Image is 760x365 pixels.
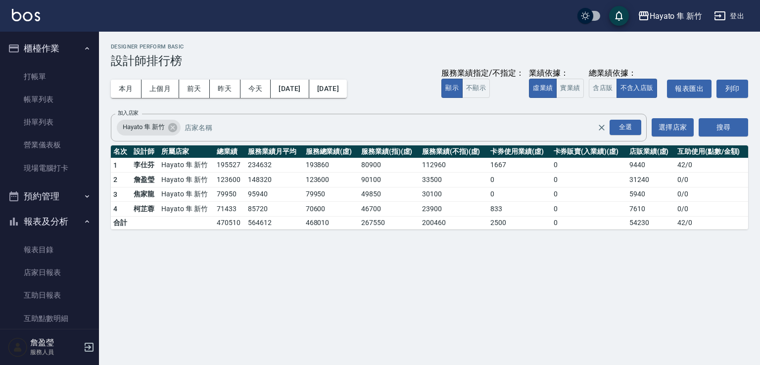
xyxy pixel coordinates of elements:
td: 123600 [214,173,245,187]
a: 帳單列表 [4,88,95,111]
td: 112960 [420,158,488,173]
td: 195527 [214,158,245,173]
button: 報表匯出 [667,80,712,98]
td: 833 [488,202,551,217]
td: 0 [551,216,627,229]
div: 業績依據： [529,68,584,79]
td: 5940 [627,187,675,202]
td: 71433 [214,202,245,217]
h3: 設計師排行榜 [111,54,748,68]
button: [DATE] [271,80,309,98]
h2: Designer Perform Basic [111,44,748,50]
td: 54230 [627,216,675,229]
button: 預約管理 [4,183,95,209]
span: 1 [113,161,117,169]
td: 2500 [488,216,551,229]
td: 詹盈瑩 [131,173,159,187]
td: Hayato 隼 新竹 [159,187,214,202]
td: 42 / 0 [675,216,748,229]
button: 本月 [111,80,142,98]
td: 80900 [359,158,420,173]
span: 4 [113,205,117,213]
th: 所屬店家 [159,145,214,158]
td: 267550 [359,216,420,229]
th: 服務業績(不指)(虛) [420,145,488,158]
td: 0 [551,173,627,187]
th: 總業績 [214,145,245,158]
button: 報表及分析 [4,209,95,234]
td: 0 [551,187,627,202]
button: Clear [595,121,609,135]
td: 90100 [359,173,420,187]
td: 23900 [420,202,488,217]
th: 服務業績(指)(虛) [359,145,420,158]
div: 總業績依據： [589,68,662,79]
button: Hayato 隼 新竹 [634,6,706,26]
a: 報表目錄 [4,238,95,261]
td: 0 [488,173,551,187]
td: 9440 [627,158,675,173]
td: 79950 [303,187,359,202]
td: 合計 [111,216,131,229]
th: 卡券使用業績(虛) [488,145,551,158]
td: 95940 [245,187,303,202]
td: 李仕芬 [131,158,159,173]
td: 49850 [359,187,420,202]
th: 名次 [111,145,131,158]
td: 470510 [214,216,245,229]
button: 列印 [716,80,748,98]
td: 0 [551,202,627,217]
td: 0 / 0 [675,173,748,187]
button: 今天 [240,80,271,98]
td: 7610 [627,202,675,217]
td: 柯芷蓉 [131,202,159,217]
a: 現場電腦打卡 [4,157,95,180]
label: 加入店家 [118,109,139,117]
td: 0 [551,158,627,173]
a: 打帳單 [4,65,95,88]
td: 0 [488,187,551,202]
a: 店家日報表 [4,261,95,284]
td: 193860 [303,158,359,173]
td: 234632 [245,158,303,173]
button: 選擇店家 [652,118,694,137]
td: 200460 [420,216,488,229]
td: 123600 [303,173,359,187]
td: 79950 [214,187,245,202]
input: 店家名稱 [182,119,615,136]
button: [DATE] [309,80,347,98]
td: 30100 [420,187,488,202]
td: 85720 [245,202,303,217]
a: 掛單列表 [4,111,95,134]
button: 昨天 [210,80,240,98]
span: 3 [113,190,117,198]
a: 營業儀表板 [4,134,95,156]
p: 服務人員 [30,348,81,357]
th: 店販業績(虛) [627,145,675,158]
th: 互助使用(點數/金額) [675,145,748,158]
td: 1667 [488,158,551,173]
button: 不含入店販 [617,79,658,98]
td: Hayato 隼 新竹 [159,202,214,217]
button: 前天 [179,80,210,98]
td: 31240 [627,173,675,187]
th: 服務業績月平均 [245,145,303,158]
td: 564612 [245,216,303,229]
button: 虛業績 [529,79,557,98]
div: 服務業績指定/不指定： [441,68,524,79]
button: save [609,6,629,26]
td: 42 / 0 [675,158,748,173]
img: Person [8,337,28,357]
span: 2 [113,176,117,183]
button: 不顯示 [462,79,490,98]
th: 設計師 [131,145,159,158]
button: 顯示 [441,79,463,98]
a: 互助點數明細 [4,307,95,330]
td: 46700 [359,202,420,217]
div: Hayato 隼 新竹 [117,120,181,136]
table: a dense table [111,145,748,229]
td: 468010 [303,216,359,229]
th: 服務總業績(虛) [303,145,359,158]
button: 上個月 [142,80,179,98]
h5: 詹盈瑩 [30,338,81,348]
